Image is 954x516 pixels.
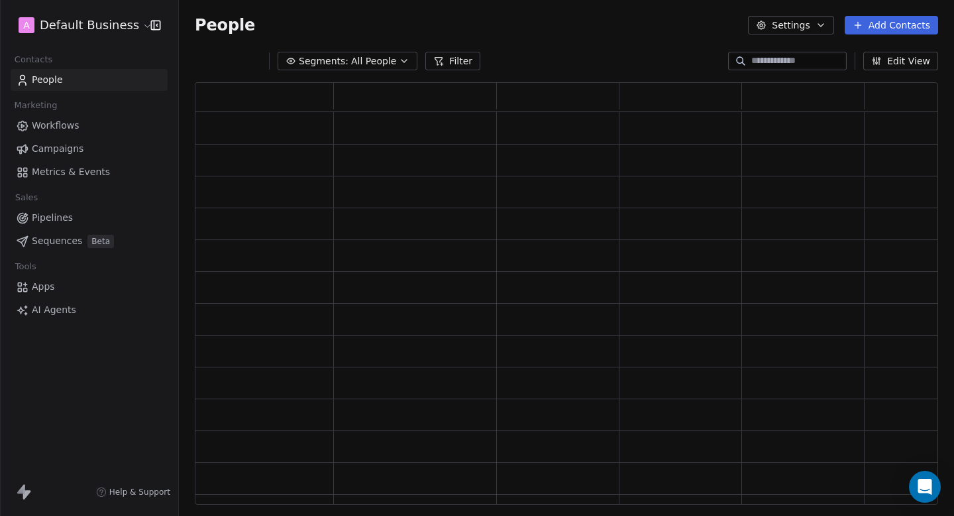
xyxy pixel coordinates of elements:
[96,487,170,497] a: Help & Support
[9,257,42,277] span: Tools
[863,52,938,70] button: Edit View
[32,73,63,87] span: People
[11,230,168,252] a: SequencesBeta
[299,54,348,68] span: Segments:
[11,299,168,321] a: AI Agents
[40,17,139,34] span: Default Business
[195,15,255,35] span: People
[845,16,938,34] button: Add Contacts
[87,235,114,248] span: Beta
[32,234,82,248] span: Sequences
[9,96,63,115] span: Marketing
[11,161,168,183] a: Metrics & Events
[32,165,110,179] span: Metrics & Events
[16,14,141,36] button: ADefault Business
[11,207,168,229] a: Pipelines
[109,487,170,497] span: Help & Support
[32,211,73,225] span: Pipelines
[23,19,30,32] span: A
[11,115,168,137] a: Workflows
[9,188,44,208] span: Sales
[32,142,83,156] span: Campaigns
[32,303,76,317] span: AI Agents
[351,54,396,68] span: All People
[11,69,168,91] a: People
[32,119,79,133] span: Workflows
[32,280,55,294] span: Apps
[748,16,833,34] button: Settings
[909,471,941,503] div: Open Intercom Messenger
[425,52,480,70] button: Filter
[9,50,58,70] span: Contacts
[11,276,168,298] a: Apps
[11,138,168,160] a: Campaigns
